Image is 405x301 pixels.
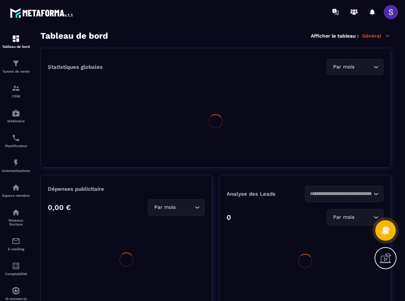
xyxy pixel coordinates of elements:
a: schedulerschedulerPlanificateur [2,128,30,153]
img: scheduler [12,134,20,142]
p: Statistiques globales [48,64,103,70]
p: E-mailing [2,247,30,251]
input: Search for option [310,190,372,198]
div: Search for option [327,59,383,75]
p: CRM [2,94,30,98]
a: accountantaccountantComptabilité [2,256,30,281]
p: Afficher le tableau : [311,33,359,39]
a: automationsautomationsWebinaire [2,104,30,128]
input: Search for option [177,204,193,211]
img: logo [10,6,74,19]
a: automationsautomationsAutomatisations [2,153,30,178]
div: Search for option [305,186,384,202]
input: Search for option [356,213,372,221]
img: email [12,237,20,245]
span: Par mois [331,63,356,71]
p: 0,00 € [48,203,71,212]
p: Réseaux Sociaux [2,218,30,226]
p: Dépenses publicitaire [48,186,205,192]
div: Search for option [327,209,383,225]
a: emailemailE-mailing [2,232,30,256]
p: Tunnel de vente [2,69,30,73]
img: automations [12,183,20,192]
img: automations [12,158,20,167]
p: Planificateur [2,144,30,148]
a: automationsautomationsEspace membre [2,178,30,203]
span: Par mois [153,204,177,211]
img: accountant [12,262,20,270]
img: formation [12,84,20,93]
span: Par mois [331,213,356,221]
p: IA prospects [2,297,30,301]
p: Comptabilité [2,272,30,276]
p: Automatisations [2,169,30,173]
div: Search for option [148,199,205,216]
p: Webinaire [2,119,30,123]
a: formationformationCRM [2,79,30,104]
img: formation [12,34,20,43]
img: automations [12,286,20,295]
p: 0 [227,213,231,222]
p: Analyse des Leads [227,191,305,197]
a: formationformationTableau de bord [2,29,30,54]
img: automations [12,109,20,117]
p: Tableau de bord [2,45,30,49]
input: Search for option [356,63,372,71]
h3: Tableau de bord [40,31,108,41]
img: social-network [12,208,20,217]
p: Général [362,33,391,39]
a: social-networksocial-networkRéseaux Sociaux [2,203,30,232]
p: Espace membre [2,194,30,197]
img: formation [12,59,20,68]
a: formationformationTunnel de vente [2,54,30,79]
